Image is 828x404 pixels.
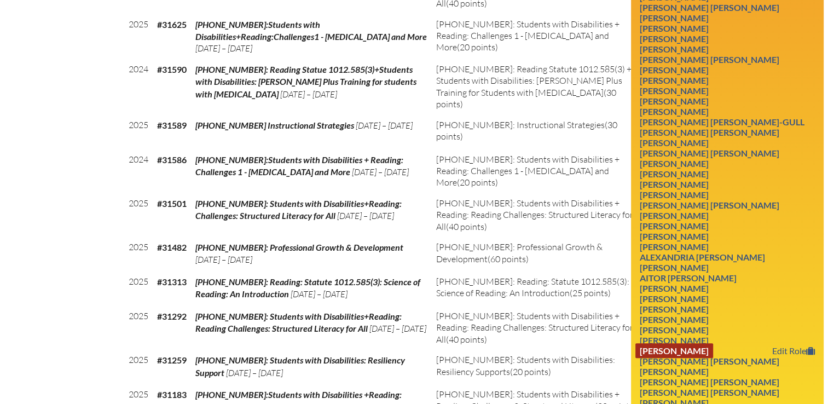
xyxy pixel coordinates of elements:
[195,254,252,265] span: [DATE] – [DATE]
[432,272,643,306] td: (25 points)
[157,19,187,30] b: #31625
[635,62,713,77] a: [PERSON_NAME]
[157,355,187,365] b: #31259
[124,14,153,59] td: 2025
[635,52,784,67] a: [PERSON_NAME] [PERSON_NAME]
[635,229,713,244] a: [PERSON_NAME]
[124,272,153,306] td: 2025
[635,354,784,368] a: [PERSON_NAME] [PERSON_NAME]
[635,291,713,306] a: [PERSON_NAME]
[291,288,348,299] span: [DATE] – [DATE]
[635,364,713,379] a: [PERSON_NAME]
[195,198,402,221] span: [PHONE_NUMBER]: Students with Disabilities+Reading: Challenges: Structured Literacy for All
[195,355,405,377] span: [PHONE_NUMBER]: Students with Disabilities: Resiliency Support
[157,389,187,400] b: #31183
[157,198,187,209] b: #31501
[635,125,784,140] a: [PERSON_NAME] [PERSON_NAME]
[436,19,619,53] span: [PHONE_NUMBER]: Students with Disabilities + Reading: Challenges 1 - [MEDICAL_DATA] and More
[432,350,643,384] td: (20 points)
[124,115,153,149] td: 2025
[124,306,153,350] td: 2025
[436,198,633,232] span: [PHONE_NUMBER]: Students with Disabilities + Reading: Reading Challenges: Structured Literacy for...
[635,187,713,202] a: [PERSON_NAME]
[635,312,713,327] a: [PERSON_NAME]
[635,114,809,129] a: [PERSON_NAME] [PERSON_NAME]-Gull
[436,119,605,130] span: [PHONE_NUMBER]: Instructional Strategies
[195,64,416,99] span: [PHONE_NUMBER]: Reading Statue 1012.585(3)+Students with Disabilities: [PERSON_NAME] Plus Trainin...
[635,166,713,181] a: [PERSON_NAME]
[635,208,713,223] a: [PERSON_NAME]
[635,385,784,400] a: [PERSON_NAME] [PERSON_NAME]
[635,343,713,358] a: [PERSON_NAME]
[432,59,643,115] td: (30 points)
[635,374,784,389] a: [PERSON_NAME] [PERSON_NAME]
[432,149,643,193] td: (20 points)
[635,302,713,316] a: [PERSON_NAME]
[356,120,413,131] span: [DATE] – [DATE]
[195,276,420,299] span: [PHONE_NUMBER]: Reading: Statute 1012.585(3): Science of Reading: An Introduction
[436,154,619,188] span: [PHONE_NUMBER]: Students with Disabilities + Reading: Challenges 1 - [MEDICAL_DATA] and More
[635,146,784,160] a: [PERSON_NAME] [PERSON_NAME]
[157,120,187,130] b: #31589
[195,19,427,42] span: [PHONE_NUMBER]:Students with Disabilities+Reading:Challenges1 - [MEDICAL_DATA] and More
[337,210,394,221] span: [DATE] – [DATE]
[195,120,354,130] span: [PHONE_NUMBER] Instructional Strategies
[124,59,153,115] td: 2024
[635,42,713,56] a: [PERSON_NAME]
[635,31,713,46] a: [PERSON_NAME]
[635,239,713,254] a: [PERSON_NAME]
[635,322,713,337] a: [PERSON_NAME]
[635,21,713,36] a: [PERSON_NAME]
[432,306,643,350] td: (40 points)
[635,270,741,285] a: Aitor [PERSON_NAME]
[124,193,153,237] td: 2025
[432,115,643,149] td: (30 points)
[635,218,713,233] a: [PERSON_NAME]
[436,241,603,264] span: [PHONE_NUMBER]: Professional Growth & Development
[352,166,409,177] span: [DATE] – [DATE]
[157,154,187,165] b: #31586
[635,94,713,108] a: [PERSON_NAME]
[195,242,403,252] span: [PHONE_NUMBER]: Professional Growth & Development
[157,276,187,287] b: #31313
[635,177,713,192] a: [PERSON_NAME]
[280,89,337,100] span: [DATE] – [DATE]
[432,237,643,272] td: (60 points)
[635,281,713,296] a: [PERSON_NAME]
[432,193,643,237] td: (40 points)
[157,311,187,321] b: #31292
[635,260,713,275] a: [PERSON_NAME]
[157,242,187,252] b: #31482
[635,10,713,25] a: [PERSON_NAME]
[635,135,713,150] a: [PERSON_NAME]
[635,104,713,119] a: [PERSON_NAME]
[369,323,426,334] span: [DATE] – [DATE]
[768,343,819,358] a: Edit Role
[124,237,153,272] td: 2025
[195,154,403,177] span: [PHONE_NUMBER]:Students with Disabilities + Reading: Challenges 1 - [MEDICAL_DATA] and More
[226,367,283,378] span: [DATE] – [DATE]
[635,250,769,264] a: Alexandria [PERSON_NAME]
[635,83,713,98] a: [PERSON_NAME]
[635,73,713,88] a: [PERSON_NAME]
[195,43,252,54] span: [DATE] – [DATE]
[436,310,633,345] span: [PHONE_NUMBER]: Students with Disabilities + Reading: Reading Challenges: Structured Literacy for...
[436,64,632,98] span: [PHONE_NUMBER]: Reading Statute 1012.585(3) + Students with Disabilities: [PERSON_NAME] Plus Trai...
[157,64,187,74] b: #31590
[436,276,629,298] span: [PHONE_NUMBER]: Reading: Statute 1012.585(3): Science of Reading: An Introduction
[124,350,153,384] td: 2025
[124,149,153,193] td: 2024
[635,198,784,212] a: [PERSON_NAME] [PERSON_NAME]
[635,156,713,171] a: [PERSON_NAME]
[432,14,643,59] td: (20 points)
[195,311,402,333] span: [PHONE_NUMBER]: Students with Disabilities+Reading: Reading Challenges: Structured Literacy for All
[635,333,713,348] a: [PERSON_NAME]
[436,354,615,377] span: [PHONE_NUMBER]: Students with Disabilities: Resiliency Supports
